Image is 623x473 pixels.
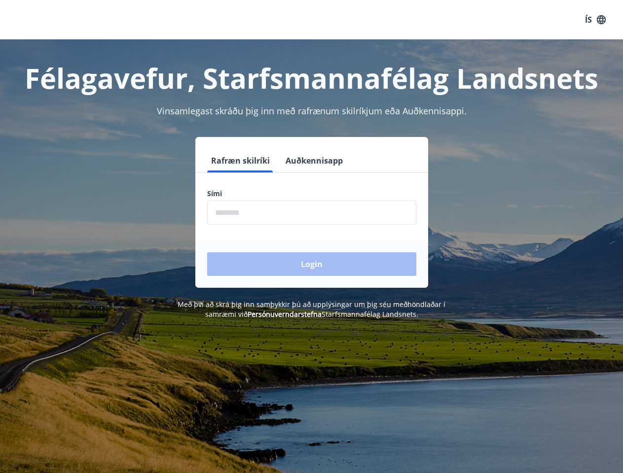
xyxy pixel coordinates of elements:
button: ÍS [580,11,611,29]
a: Persónuverndarstefna [248,309,322,319]
span: Vinsamlegast skráðu þig inn með rafrænum skilríkjum eða Auðkennisappi. [157,105,467,117]
button: Rafræn skilríki [207,149,274,172]
h1: Félagavefur, Starfsmannafélag Landsnets [12,59,611,97]
label: Sími [207,189,416,199]
button: Auðkennisapp [282,149,347,172]
span: Með því að skrá þig inn samþykkir þú að upplýsingar um þig séu meðhöndlaðar í samræmi við Starfsm... [178,300,445,319]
